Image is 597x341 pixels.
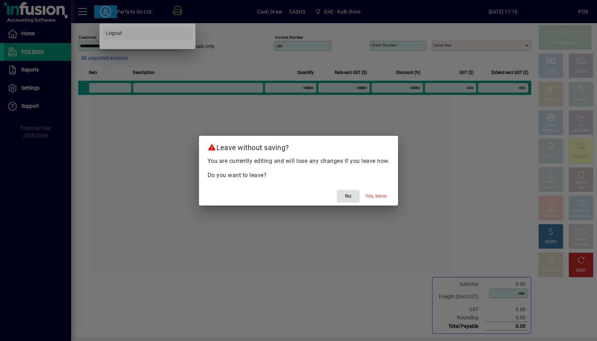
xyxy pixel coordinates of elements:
[208,157,390,165] p: You are currently editing and will lose any changes if you leave now.
[365,192,387,200] span: Yes, leave
[337,190,360,203] button: No
[345,192,351,200] span: No
[362,190,389,203] button: Yes, leave
[199,136,398,156] h2: Leave without saving?
[208,171,390,180] p: Do you want to leave?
